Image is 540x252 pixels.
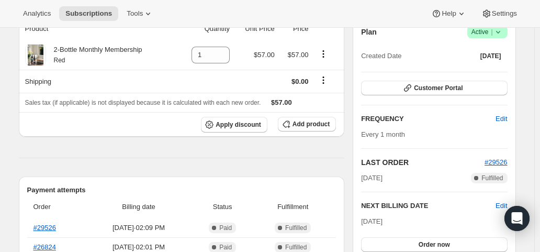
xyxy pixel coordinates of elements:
[485,157,507,168] button: #29526
[201,117,267,133] button: Apply discount
[254,51,275,59] span: $57.00
[489,111,513,127] button: Edit
[88,223,189,233] span: [DATE] · 02:09 PM
[471,27,503,37] span: Active
[33,224,56,232] a: #29526
[33,243,56,251] a: #26824
[278,17,312,40] th: Price
[504,206,530,231] div: Open Intercom Messenger
[19,17,177,40] th: Product
[17,6,57,21] button: Analytics
[414,84,463,92] span: Customer Portal
[65,9,112,18] span: Subscriptions
[88,202,189,212] span: Billing date
[195,202,250,212] span: Status
[491,28,492,36] span: |
[120,6,160,21] button: Tools
[361,237,507,252] button: Order now
[27,195,86,218] th: Order
[216,120,261,129] span: Apply discount
[361,201,496,211] h2: NEXT BILLING DATE
[219,243,232,251] span: Paid
[54,57,65,64] small: Red
[496,114,507,124] span: Edit
[480,52,501,60] span: [DATE]
[27,185,336,195] h2: Payment attempts
[127,9,143,18] span: Tools
[361,81,507,95] button: Customer Portal
[361,51,401,61] span: Created Date
[475,6,523,21] button: Settings
[278,117,336,132] button: Add product
[425,6,473,21] button: Help
[285,224,307,232] span: Fulfilled
[496,201,507,211] button: Edit
[46,45,142,65] div: 2-Bottle Monthly Membership
[59,6,118,21] button: Subscriptions
[219,224,232,232] span: Paid
[285,243,307,251] span: Fulfilled
[361,114,496,124] h2: FREQUENCY
[361,157,485,168] h2: LAST ORDER
[315,74,332,86] button: Shipping actions
[419,240,450,249] span: Order now
[292,120,330,128] span: Add product
[442,9,456,18] span: Help
[256,202,330,212] span: Fulfillment
[481,174,503,182] span: Fulfilled
[361,27,377,37] h2: Plan
[361,130,405,138] span: Every 1 month
[23,9,51,18] span: Analytics
[288,51,309,59] span: $57.00
[271,98,292,106] span: $57.00
[177,17,233,40] th: Quantity
[233,17,278,40] th: Unit Price
[361,173,383,183] span: [DATE]
[474,49,508,63] button: [DATE]
[315,48,332,60] button: Product actions
[25,99,261,106] span: Sales tax (if applicable) is not displayed because it is calculated with each new order.
[485,158,507,166] a: #29526
[291,78,309,85] span: $0.00
[492,9,517,18] span: Settings
[361,217,383,225] span: [DATE]
[19,70,177,93] th: Shipping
